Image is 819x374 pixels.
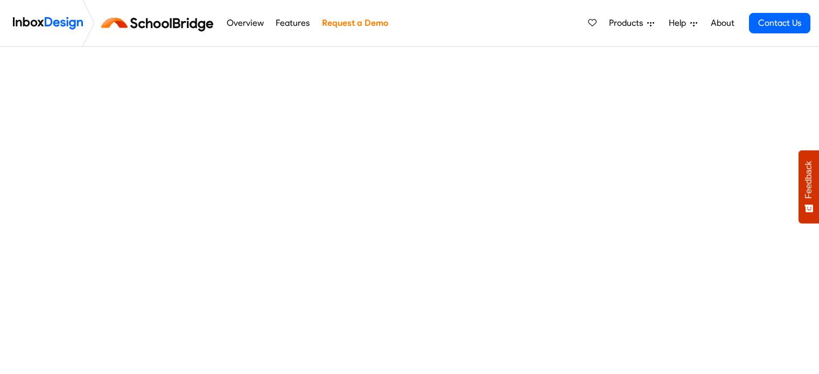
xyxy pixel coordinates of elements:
[605,12,659,34] a: Products
[664,12,702,34] a: Help
[99,10,220,36] img: schoolbridge logo
[609,17,647,30] span: Products
[799,150,819,223] button: Feedback - Show survey
[749,13,810,33] a: Contact Us
[223,12,267,34] a: Overview
[273,12,313,34] a: Features
[708,12,737,34] a: About
[319,12,391,34] a: Request a Demo
[804,161,814,199] span: Feedback
[669,17,690,30] span: Help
